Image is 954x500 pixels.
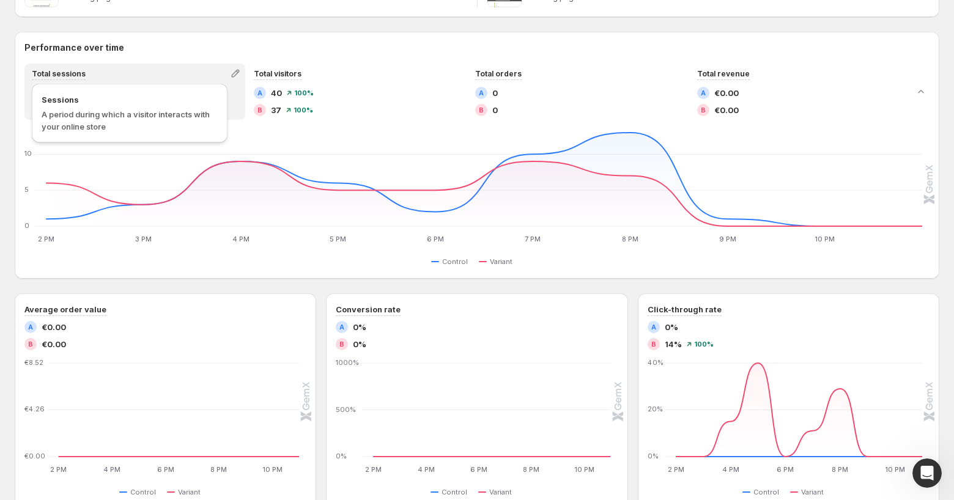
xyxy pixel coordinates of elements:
[790,485,829,499] button: Variant
[10,205,235,325] div: Operator says…
[912,83,930,100] button: Collapse chart
[431,254,473,269] button: Control
[59,15,152,28] p: The team can also help
[665,338,682,350] span: 14%
[78,400,87,410] button: Start recording
[431,485,472,499] button: Control
[353,321,366,333] span: 0%
[24,303,106,315] h3: Average order value
[257,89,262,97] h2: A
[20,267,191,290] div: The team will be back 🕒
[832,465,848,474] text: 8 PM
[479,106,484,114] h2: B
[339,340,344,348] h2: B
[701,89,706,97] h2: A
[353,338,366,350] span: 0%
[336,405,356,414] text: 500%
[815,235,835,243] text: 10 PM
[42,94,218,106] span: Sessions
[523,465,540,474] text: 8 PM
[59,6,103,15] h1: Operator
[742,485,784,499] button: Control
[211,465,227,474] text: 8 PM
[24,185,29,194] text: 5
[714,104,739,116] span: €0.00
[103,465,120,474] text: 4 PM
[885,465,905,474] text: 10 PM
[210,395,229,415] button: Send a message…
[119,485,161,499] button: Control
[39,400,48,410] button: Gif picker
[336,452,347,460] text: 0%
[492,87,498,99] span: 0
[135,235,152,243] text: 3 PM
[651,323,656,331] h2: A
[479,254,517,269] button: Variant
[42,109,210,131] span: A period during which a visitor interacts with your online store
[648,452,659,460] text: 0%
[257,106,262,114] h2: B
[58,400,68,410] button: Upload attachment
[490,257,512,267] span: Variant
[157,465,174,474] text: 6 PM
[470,465,487,474] text: 6 PM
[254,69,301,78] span: Total visitors
[648,405,663,414] text: 20%
[10,375,234,395] textarea: Message…
[574,465,594,474] text: 10 PM
[191,5,215,28] button: Home
[24,405,45,414] text: €4.26
[24,452,45,460] text: €0.00
[665,321,678,333] span: 0%
[215,5,237,27] div: Close
[8,5,31,28] button: go back
[20,300,87,307] div: Operator • 5h ago
[28,323,33,331] h2: A
[330,235,346,243] text: 5 PM
[178,487,201,497] span: Variant
[648,358,664,367] text: 40%
[130,487,156,497] span: Control
[20,212,191,260] div: You’ll get replies here and in your email: ✉️
[32,69,86,78] span: Total sessions
[694,340,714,348] span: 100 %
[418,465,435,474] text: 4 PM
[701,106,706,114] h2: B
[801,487,824,497] span: Variant
[489,487,512,497] span: Variant
[10,205,201,298] div: You’ll get replies here and in your email:✉️[EMAIL_ADDRESS][DOMAIN_NAME]The team will be back🕒[DA...
[479,89,484,97] h2: A
[262,465,283,474] text: 10 PM
[271,87,282,99] span: 40
[24,149,32,158] text: 10
[912,458,942,488] iframe: Intercom live chat
[37,99,222,134] div: Handy tips: Sharing your issue screenshots and page links helps us troubleshoot your issue faster
[44,156,235,195] div: hey the ctr only works perfecty, when i open the new link in a new tab right?
[492,104,498,116] span: 0
[54,164,225,188] div: hey the ctr only works perfecty, when i open the new link in a new tab right?
[42,321,66,333] span: €0.00
[271,104,281,116] span: 37
[442,487,467,497] span: Control
[427,235,444,243] text: 6 PM
[19,400,29,410] button: Emoji picker
[50,465,67,474] text: 2 PM
[24,358,43,367] text: €8.52
[365,465,382,474] text: 2 PM
[24,42,930,54] h2: Performance over time
[232,235,250,243] text: 4 PM
[20,237,117,259] b: [EMAIL_ADDRESS][DOMAIN_NAME]
[30,279,62,289] b: [DATE]
[667,465,684,474] text: 2 PM
[777,465,794,474] text: 6 PM
[442,257,468,267] span: Control
[294,106,313,114] span: 100 %
[475,69,522,78] span: Total orders
[648,303,722,315] h3: Click-through rate
[336,358,359,367] text: 1000%
[714,87,739,99] span: €0.00
[525,235,541,243] text: 7 PM
[42,338,66,350] span: €0.00
[651,340,656,348] h2: B
[10,156,235,205] div: Sinan says…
